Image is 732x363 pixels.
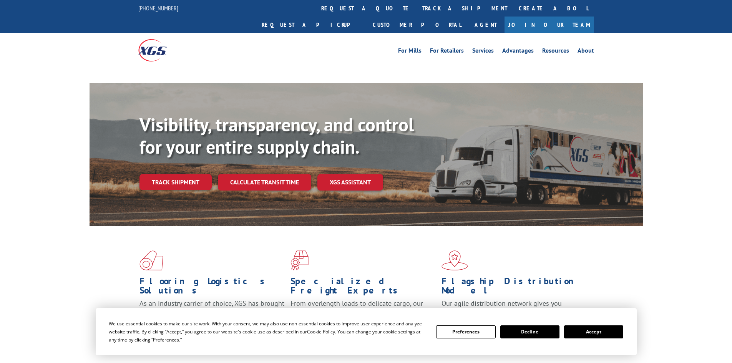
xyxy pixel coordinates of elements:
a: Customer Portal [367,17,467,33]
h1: Specialized Freight Experts [290,277,436,299]
a: Request a pickup [256,17,367,33]
a: Track shipment [139,174,212,190]
a: XGS ASSISTANT [317,174,383,191]
img: xgs-icon-total-supply-chain-intelligence-red [139,250,163,270]
span: Cookie Policy [307,328,335,335]
div: We use essential cookies to make our site work. With your consent, we may also use non-essential ... [109,320,427,344]
p: From overlength loads to delicate cargo, our experienced staff knows the best way to move your fr... [290,299,436,333]
span: Preferences [153,336,179,343]
a: For Mills [398,48,422,56]
a: [PHONE_NUMBER] [138,4,178,12]
h1: Flagship Distribution Model [442,277,587,299]
span: Our agile distribution network gives you nationwide inventory management on demand. [442,299,583,317]
div: Cookie Consent Prompt [96,308,637,355]
img: xgs-icon-focused-on-flooring-red [290,250,309,270]
a: Calculate transit time [218,174,311,191]
h1: Flooring Logistics Solutions [139,277,285,299]
b: Visibility, transparency, and control for your entire supply chain. [139,113,414,159]
img: xgs-icon-flagship-distribution-model-red [442,250,468,270]
a: About [578,48,594,56]
button: Decline [500,325,559,338]
span: As an industry carrier of choice, XGS has brought innovation and dedication to flooring logistics... [139,299,284,326]
a: Advantages [502,48,534,56]
button: Preferences [436,325,495,338]
a: For Retailers [430,48,464,56]
button: Accept [564,325,623,338]
a: Services [472,48,494,56]
a: Resources [542,48,569,56]
a: Join Our Team [505,17,594,33]
a: Agent [467,17,505,33]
